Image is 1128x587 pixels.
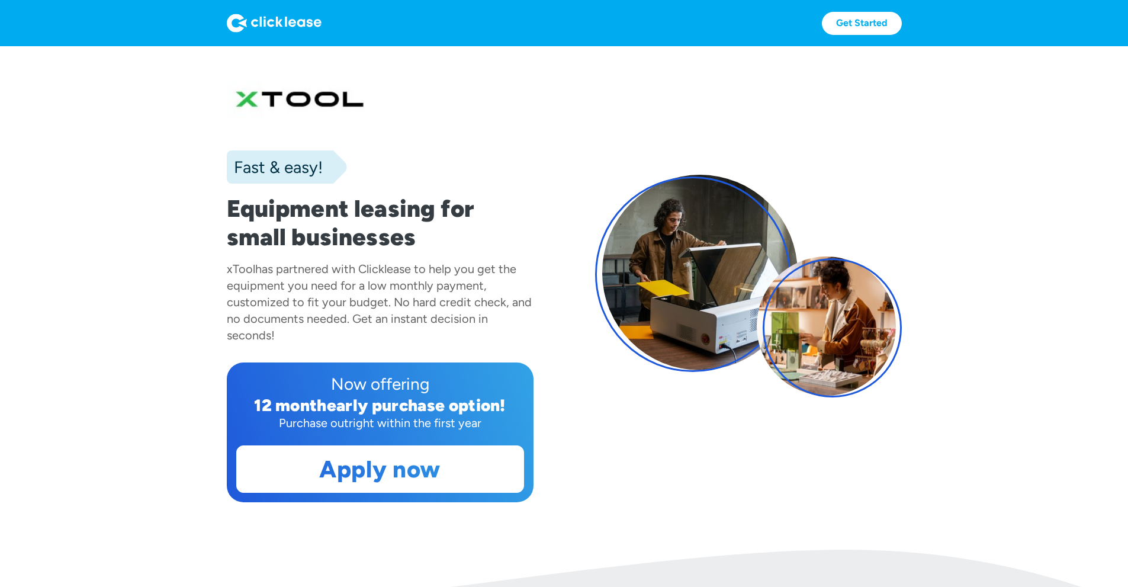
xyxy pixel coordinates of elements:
div: Purchase outright within the first year [236,415,524,431]
div: early purchase option! [327,395,506,415]
div: Fast & easy! [227,155,323,179]
div: 12 month [254,395,327,415]
div: Now offering [236,372,524,396]
h1: Equipment leasing for small businesses [227,194,534,251]
div: xTool [227,262,255,276]
div: has partnered with Clicklease to help you get the equipment you need for a low monthly payment, c... [227,262,532,342]
img: Logo [227,14,322,33]
a: Get Started [822,12,902,35]
a: Apply now [237,446,523,492]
